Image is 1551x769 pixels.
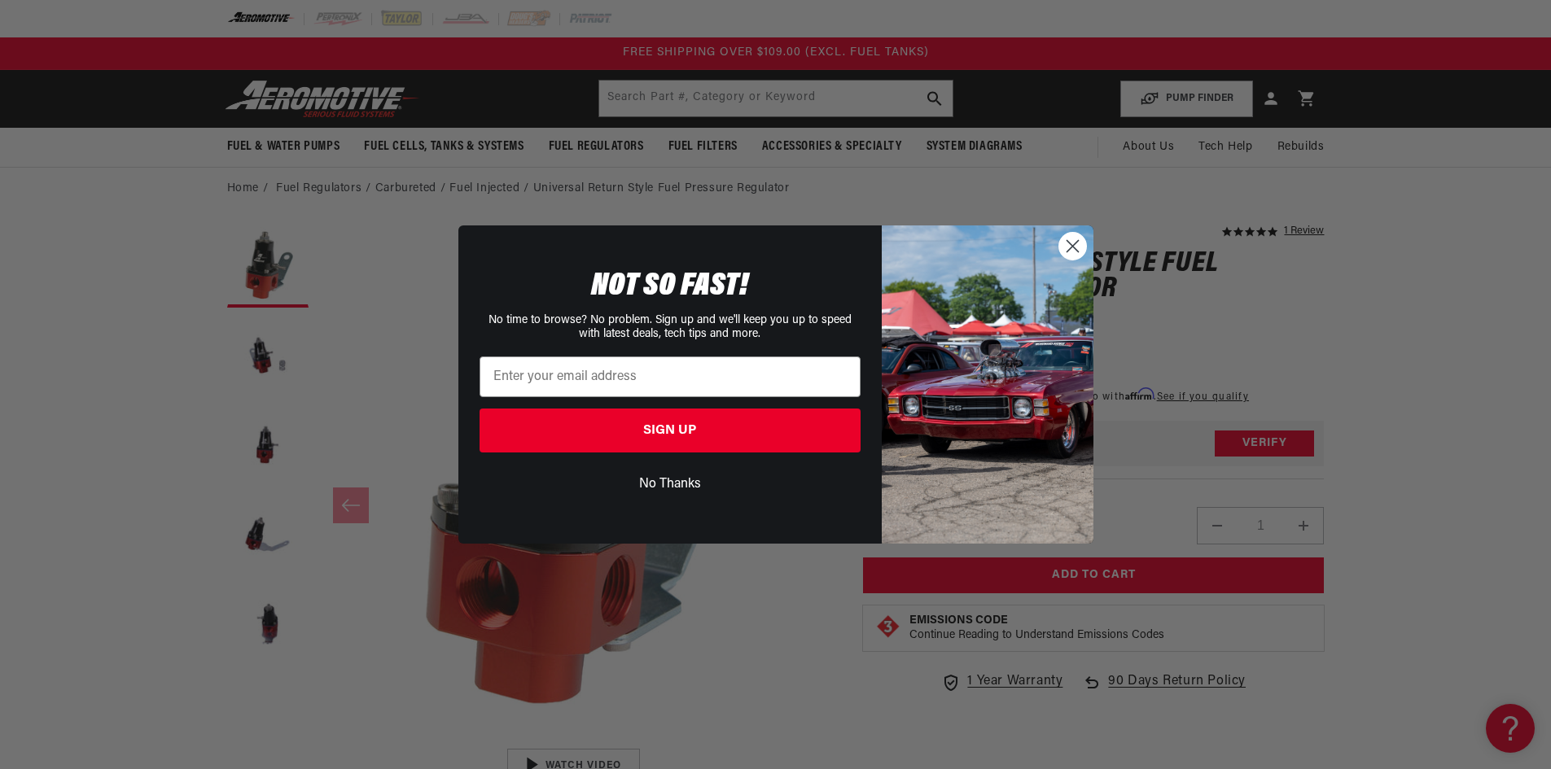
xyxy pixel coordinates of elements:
[882,225,1093,543] img: 85cdd541-2605-488b-b08c-a5ee7b438a35.jpeg
[480,469,861,500] button: No Thanks
[489,314,852,340] span: No time to browse? No problem. Sign up and we'll keep you up to speed with latest deals, tech tip...
[480,409,861,452] button: SIGN UP
[591,270,748,303] span: NOT SO FAST!
[480,356,861,397] input: Enter your email address
[1058,232,1087,260] button: Close dialog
